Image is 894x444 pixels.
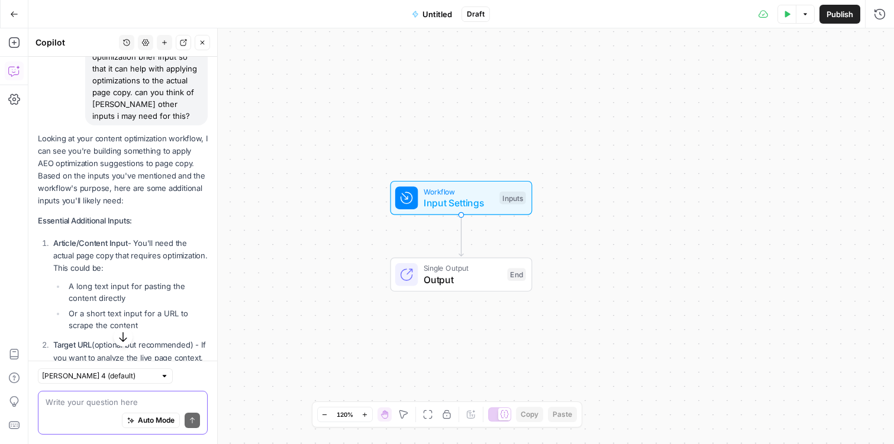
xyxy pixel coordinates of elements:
input: Claude Sonnet 4 (default) [42,370,156,382]
li: Or a short text input for a URL to scrape the content [66,307,208,331]
div: Single OutputOutputEnd [351,258,572,292]
span: Publish [827,8,853,20]
strong: Essential Additional Inputs: [38,216,132,225]
span: Untitled [422,8,452,20]
p: Looking at your content optimization workflow, I can see you're building something to apply AEO o... [38,132,208,208]
button: Paste [548,407,577,422]
strong: Article/Content Input [53,238,128,248]
div: Copilot [35,37,115,48]
span: Input Settings [424,196,494,210]
button: Untitled [405,5,459,24]
button: Auto Mode [122,413,180,428]
li: A long text input for pasting the content directly [66,280,208,304]
p: (optional but recommended) - If you want to analyze the live page context, having the URL can pro... [53,339,208,401]
span: Workflow [424,186,494,197]
p: - You'll need the actual page copy that requires optimization. This could be: [53,237,208,274]
div: End [508,268,526,281]
button: Publish [819,5,860,24]
span: Paste [553,409,572,420]
strong: Target URL [53,340,92,349]
div: WorkflowInput SettingsInputs [351,181,572,215]
span: Auto Mode [138,415,175,426]
span: 120% [337,410,353,419]
span: Output [424,273,502,287]
button: Copy [516,407,543,422]
div: Inputs [499,192,525,205]
span: Single Output [424,262,502,274]
span: Draft [467,9,485,20]
span: Copy [521,409,538,420]
g: Edge from start to end [459,215,463,257]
